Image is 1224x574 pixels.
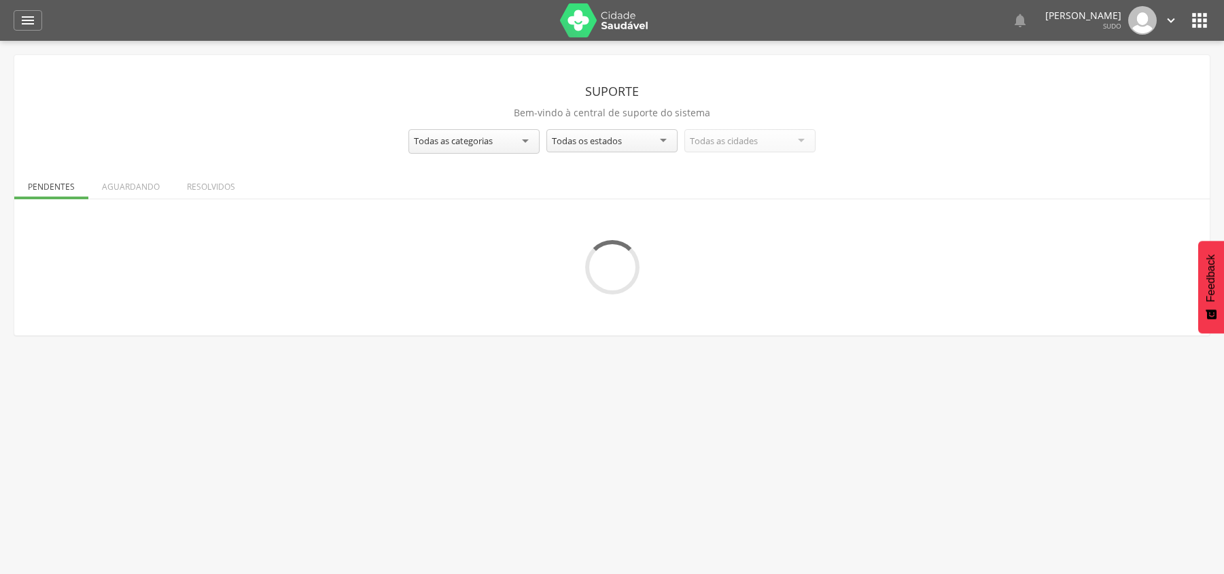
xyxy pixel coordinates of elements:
[1103,21,1121,31] span: Sudo
[1205,254,1217,302] span: Feedback
[20,12,36,29] i: 
[414,135,493,147] div: Todas as categorias
[1189,10,1210,31] i: 
[1012,6,1028,35] a: 
[1012,12,1028,29] i: 
[14,10,42,31] a: 
[1164,6,1178,35] a: 
[88,167,173,199] li: Aguardando
[1045,11,1121,20] p: [PERSON_NAME]
[173,167,249,199] li: Resolvidos
[24,79,1200,103] header: Suporte
[1198,241,1224,333] button: Feedback - Mostrar pesquisa
[552,135,622,147] div: Todas os estados
[1164,13,1178,28] i: 
[690,135,758,147] div: Todas as cidades
[24,103,1200,122] p: Bem-vindo à central de suporte do sistema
